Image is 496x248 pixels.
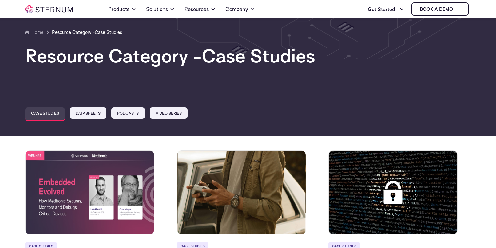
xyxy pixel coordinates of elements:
a: Video Series [150,107,188,119]
a: Company [225,1,255,18]
img: sternum iot [455,7,460,12]
img: Use Case: Reducing Customer Security Liability with Limited Overhead [328,150,458,235]
img: sternum iot [25,5,73,13]
a: Home [25,29,43,36]
a: Case Studies [25,107,65,121]
a: Datasheets [70,107,106,119]
a: Get Started [368,3,404,15]
img: Use Case: Protecting Drones Against Nation-State Attacks with No Reliance on Internet Connectivity [177,150,306,235]
a: Resource Category -Case Studies [52,29,122,36]
a: Podcasts [111,107,145,119]
a: Book a demo [411,2,469,16]
a: Resources [185,1,216,18]
h1: Resource Category - [25,46,471,66]
img: Webinar: How Medtronic Secures, Monitors & Debugs Critical Devices [25,150,154,235]
a: Products [108,1,136,18]
span: Case Studies [95,29,122,35]
a: Solutions [146,1,175,18]
span: Case Studies [202,44,315,67]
